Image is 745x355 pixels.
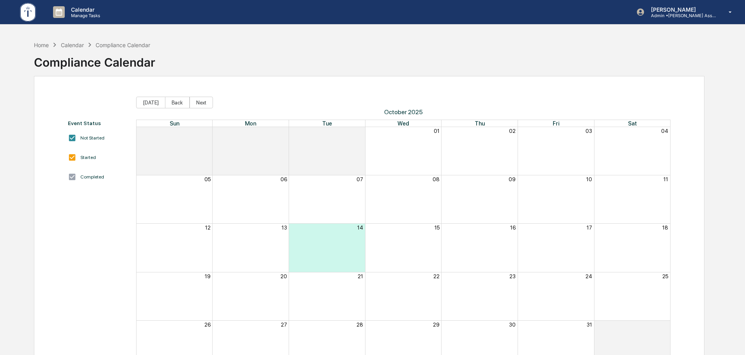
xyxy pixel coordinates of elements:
[205,273,211,279] button: 19
[245,120,256,127] span: Mon
[645,6,717,13] p: [PERSON_NAME]
[34,49,155,69] div: Compliance Calendar
[80,174,104,180] div: Completed
[34,42,49,48] div: Home
[80,135,105,141] div: Not Started
[358,273,363,279] button: 21
[587,321,592,328] button: 31
[475,120,485,127] span: Thu
[510,224,516,231] button: 16
[204,321,211,328] button: 26
[357,176,363,182] button: 07
[205,224,211,231] button: 12
[585,273,592,279] button: 24
[280,273,287,279] button: 20
[357,321,363,328] button: 28
[435,224,440,231] button: 15
[509,176,516,182] button: 09
[96,42,150,48] div: Compliance Calendar
[68,120,128,126] div: Event Status
[357,224,363,231] button: 14
[587,224,592,231] button: 17
[434,128,440,134] button: 01
[509,273,516,279] button: 23
[170,120,179,127] span: Sun
[509,321,516,328] button: 30
[19,2,37,23] img: logo
[509,128,516,134] button: 02
[553,120,559,127] span: Fri
[65,6,104,13] p: Calendar
[586,176,592,182] button: 10
[282,224,287,231] button: 13
[80,155,96,160] div: Started
[628,120,637,127] span: Sat
[165,97,190,108] button: Back
[204,128,211,134] button: 28
[662,273,668,279] button: 25
[663,176,668,182] button: 11
[662,321,668,328] button: 01
[136,108,671,116] span: October 2025
[661,128,668,134] button: 04
[662,224,668,231] button: 18
[645,13,717,18] p: Admin • [PERSON_NAME] Asset Management LLC
[433,321,440,328] button: 29
[204,176,211,182] button: 05
[322,120,332,127] span: Tue
[281,321,287,328] button: 27
[433,273,440,279] button: 22
[280,128,287,134] button: 29
[190,97,213,108] button: Next
[433,176,440,182] button: 08
[136,97,165,108] button: [DATE]
[65,13,104,18] p: Manage Tasks
[61,42,84,48] div: Calendar
[397,120,409,127] span: Wed
[357,128,363,134] button: 30
[585,128,592,134] button: 03
[280,176,287,182] button: 06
